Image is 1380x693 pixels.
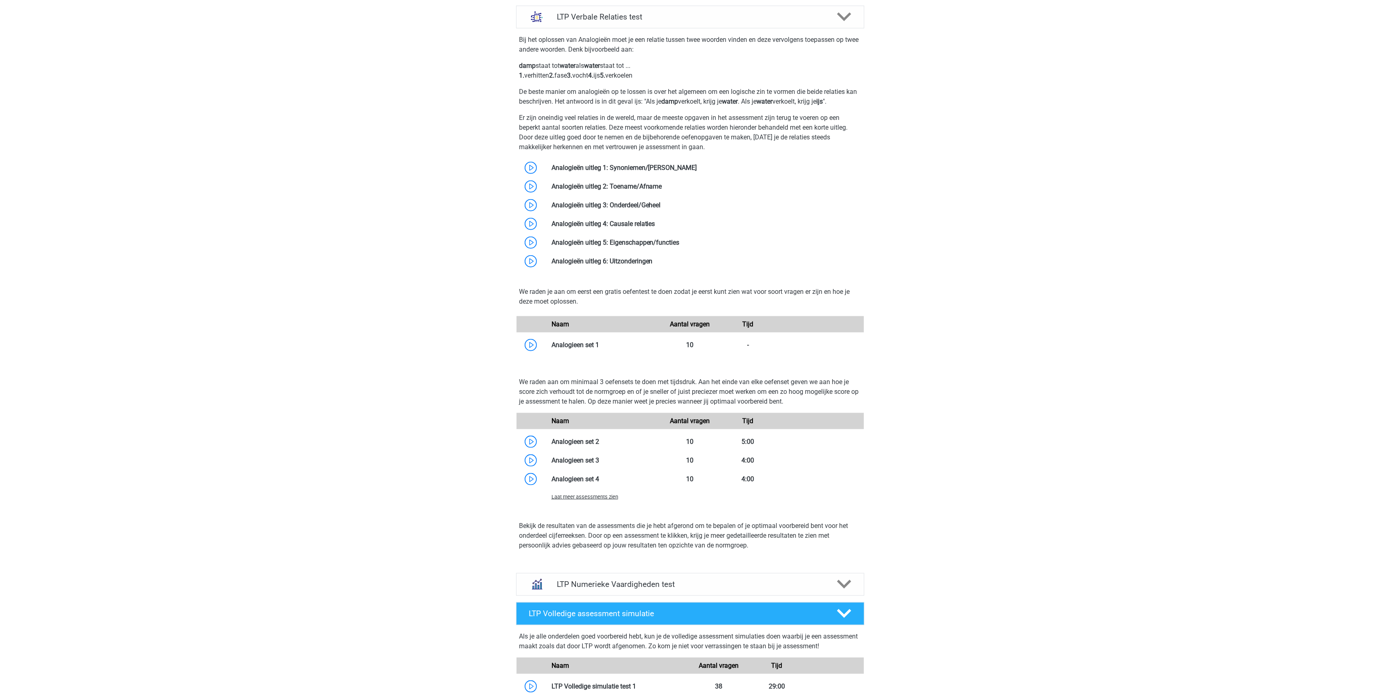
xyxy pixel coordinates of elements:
p: We raden aan om minimaal 3 oefensets te doen met tijdsdruk. Aan het einde van elke oefenset geven... [519,377,861,406]
h4: LTP Verbale Relaties test [557,12,823,22]
p: We raden je aan om eerst een gratis oefentest te doen zodat je eerst kunt zien wat voor soort vra... [519,287,861,306]
b: 5. [600,72,606,79]
div: Naam [545,661,690,671]
p: De beste manier om analogieën op te lossen is over het algemeen om een logische zin te vormen die... [519,87,861,106]
div: Analogieën uitleg 2: Toename/Afname [545,182,864,191]
div: Analogieën uitleg 3: Onderdeel/Geheel [545,200,864,210]
div: Analogieën uitleg 6: Uitzonderingen [545,256,864,266]
div: Analogieën uitleg 1: Synoniemen/[PERSON_NAME] [545,163,864,173]
p: Er zijn oneindig veel relaties in de wereld, maar de meeste opgaven in het assessment zijn terug ... [519,113,861,152]
p: Bij het oplossen van Analogieën moet je een relatie tussen twee woorden vinden en deze vervolgens... [519,35,861,54]
div: Analogieen set 4 [545,474,661,484]
b: 2. [549,72,555,79]
div: Aantal vragen [690,661,748,671]
div: Als je alle onderdelen goed voorbereid hebt, kun je de volledige assessment simulaties doen waarb... [519,632,861,654]
b: ijs [817,98,823,105]
h4: LTP Volledige assessment simulatie [529,609,824,618]
div: LTP Volledige simulatie test 1 [545,682,690,691]
div: Analogieen set 2 [545,437,661,447]
a: LTP Volledige assessment simulatie [513,602,868,625]
b: 1. [519,72,525,79]
img: numeriek redeneren [526,574,547,595]
div: Naam [545,416,661,426]
a: numeriek redeneren LTP Numerieke Vaardigheden test [513,573,868,596]
span: Laat meer assessments zien [552,494,618,500]
img: analogieen [526,6,547,27]
div: Analogieën uitleg 4: Causale relaties [545,219,864,229]
div: Analogieen set 1 [545,340,661,350]
b: damp [519,62,536,70]
div: Tijd [748,661,806,671]
div: Aantal vragen [661,319,719,329]
div: Tijd [719,319,777,329]
b: 3. [567,72,573,79]
div: Naam [545,319,661,329]
h4: LTP Numerieke Vaardigheden test [557,580,823,589]
b: water [722,98,738,105]
div: Tijd [719,416,777,426]
b: damp [662,98,678,105]
b: water [584,62,600,70]
p: staat tot als staat tot ... verhitten fase vocht ijs verkoelen [519,61,861,80]
b: water [560,62,576,70]
b: water [757,98,773,105]
div: Aantal vragen [661,416,719,426]
p: Bekijk de resultaten van de assessments die je hebt afgerond om te bepalen of je optimaal voorber... [519,521,861,550]
div: Analogieën uitleg 5: Eigenschappen/functies [545,238,864,248]
a: analogieen LTP Verbale Relaties test [513,6,868,28]
div: Analogieen set 3 [545,456,661,465]
b: 4. [589,72,594,79]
